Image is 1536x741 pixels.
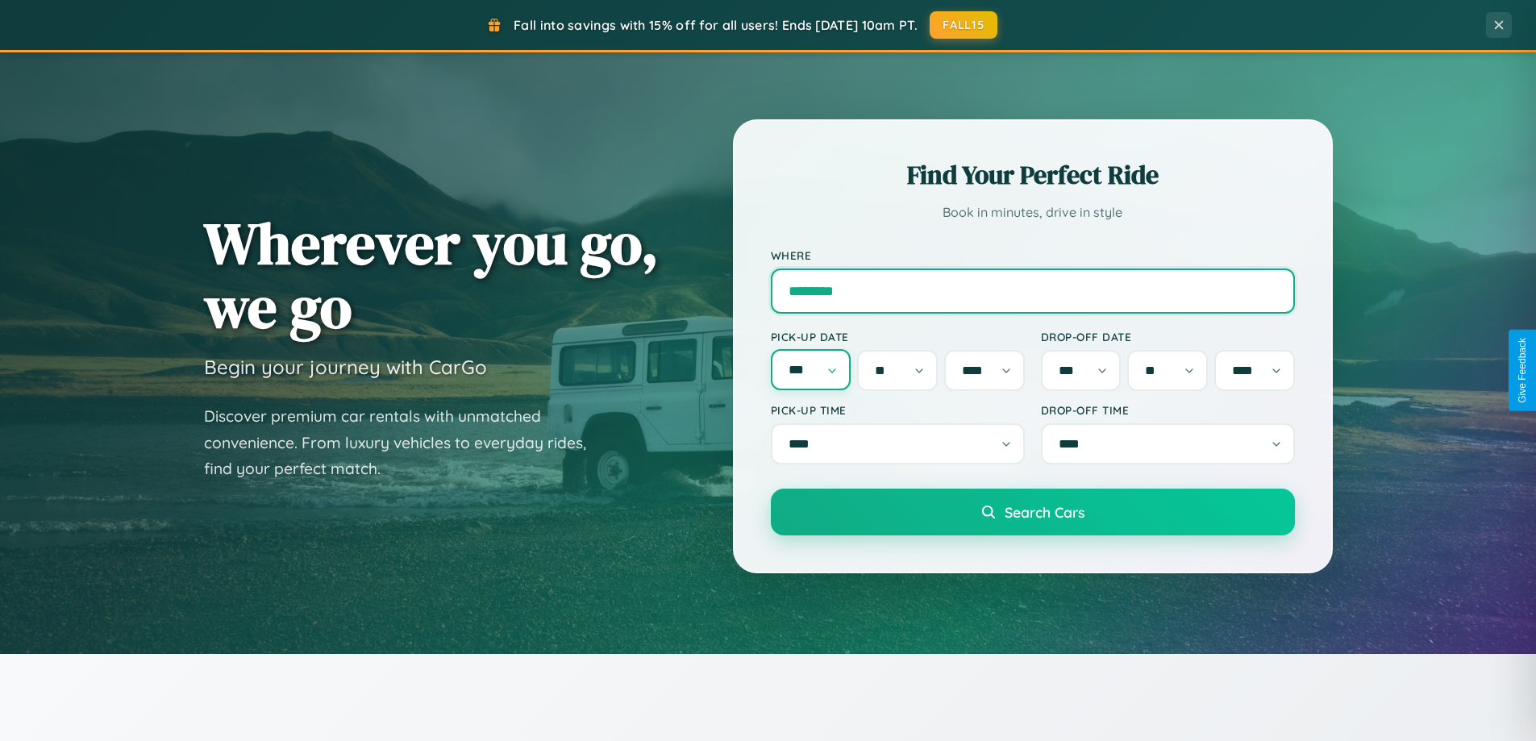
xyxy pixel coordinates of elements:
[1005,503,1084,521] span: Search Cars
[771,489,1295,535] button: Search Cars
[771,330,1025,343] label: Pick-up Date
[771,248,1295,262] label: Where
[1041,330,1295,343] label: Drop-off Date
[771,157,1295,193] h2: Find Your Perfect Ride
[514,17,918,33] span: Fall into savings with 15% off for all users! Ends [DATE] 10am PT.
[1041,403,1295,417] label: Drop-off Time
[771,201,1295,224] p: Book in minutes, drive in style
[1517,338,1528,403] div: Give Feedback
[204,355,487,379] h3: Begin your journey with CarGo
[204,211,659,339] h1: Wherever you go, we go
[930,11,997,39] button: FALL15
[771,403,1025,417] label: Pick-up Time
[204,403,607,482] p: Discover premium car rentals with unmatched convenience. From luxury vehicles to everyday rides, ...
